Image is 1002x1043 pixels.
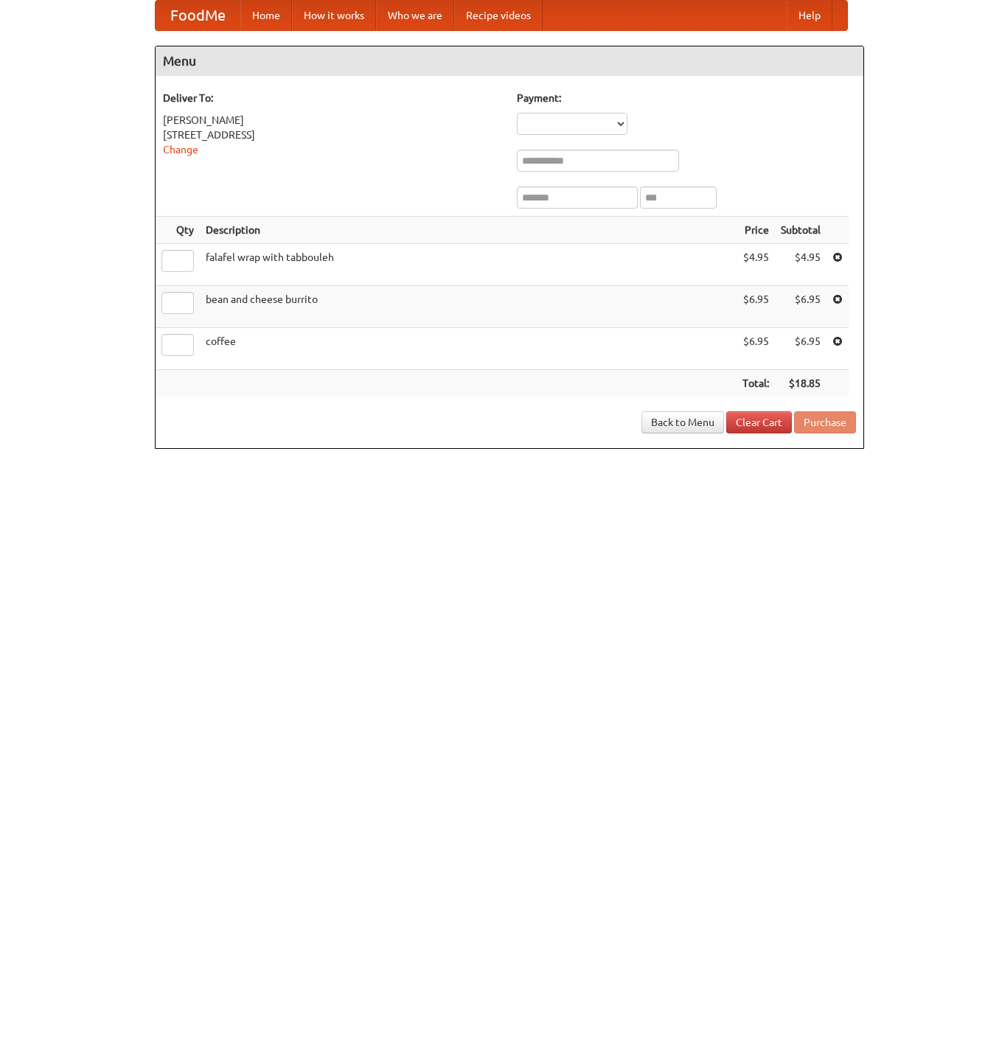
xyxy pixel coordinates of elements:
[376,1,454,30] a: Who we are
[737,328,775,370] td: $6.95
[737,217,775,244] th: Price
[200,286,737,328] td: bean and cheese burrito
[775,286,827,328] td: $6.95
[156,1,240,30] a: FoodMe
[737,286,775,328] td: $6.95
[775,328,827,370] td: $6.95
[787,1,832,30] a: Help
[163,91,502,105] h5: Deliver To:
[517,91,856,105] h5: Payment:
[454,1,543,30] a: Recipe videos
[726,411,792,433] a: Clear Cart
[240,1,292,30] a: Home
[641,411,724,433] a: Back to Menu
[775,217,827,244] th: Subtotal
[292,1,376,30] a: How it works
[200,244,737,286] td: falafel wrap with tabbouleh
[163,128,502,142] div: [STREET_ADDRESS]
[163,113,502,128] div: [PERSON_NAME]
[794,411,856,433] button: Purchase
[163,144,198,156] a: Change
[737,244,775,286] td: $4.95
[775,370,827,397] th: $18.85
[156,217,200,244] th: Qty
[200,328,737,370] td: coffee
[737,370,775,397] th: Total:
[200,217,737,244] th: Description
[775,244,827,286] td: $4.95
[156,46,863,76] h4: Menu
